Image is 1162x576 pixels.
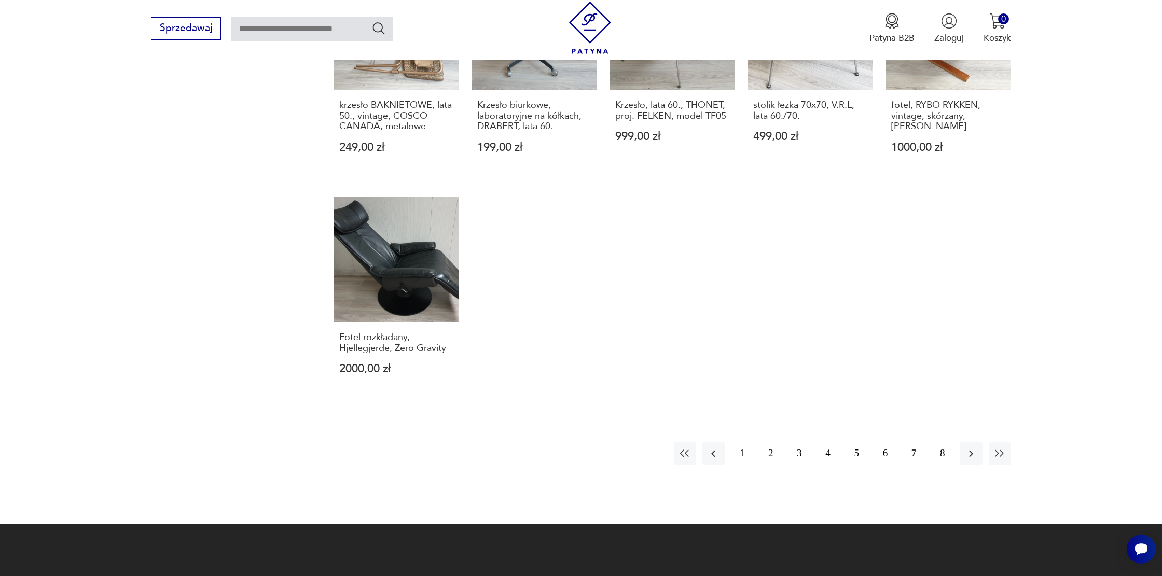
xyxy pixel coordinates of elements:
p: Zaloguj [934,32,963,44]
a: Ikona medaluPatyna B2B [869,13,915,44]
button: Patyna B2B [869,13,915,44]
button: 0Koszyk [984,13,1011,44]
h3: fotel, RYBO RYKKEN, vintage, skórzany, [PERSON_NAME] [891,100,1005,132]
button: Szukaj [371,21,386,36]
p: Koszyk [984,32,1011,44]
iframe: Smartsupp widget button [1127,535,1156,564]
p: 249,00 zł [339,142,453,153]
button: Zaloguj [934,13,963,44]
button: 5 [846,442,868,465]
button: 7 [903,442,925,465]
p: 199,00 zł [477,142,591,153]
p: 1000,00 zł [891,142,1005,153]
button: 2 [759,442,782,465]
div: 0 [998,13,1009,24]
p: 999,00 zł [615,131,729,142]
button: Sprzedawaj [151,17,221,40]
h3: Krzesło biurkowe, laboratoryjne na kółkach, DRABERT, lata 60. [477,100,591,132]
img: Ikona medalu [884,13,900,29]
h3: krzesło BAKNIETOWE, lata 50., vintage, COSCO CANADA, metalowe [339,100,453,132]
img: Ikonka użytkownika [941,13,957,29]
button: 1 [731,442,753,465]
button: 3 [788,442,810,465]
a: Sprzedawaj [151,25,221,33]
button: 8 [931,442,953,465]
button: 4 [817,442,839,465]
p: Patyna B2B [869,32,915,44]
img: Ikona koszyka [989,13,1005,29]
h3: Krzesło, lata 60., THONET, proj. FELKEN, model TF05 [615,100,729,121]
h3: stolik łezka 70x70, V.R.L, lata 60./70. [753,100,867,121]
h3: Fotel rozkładany, Hjellegjerde, Zero Gravity [339,332,453,354]
button: 6 [874,442,896,465]
img: Patyna - sklep z meblami i dekoracjami vintage [564,2,616,54]
a: Fotel rozkładany, Hjellegjerde, Zero GravityFotel rozkładany, Hjellegjerde, Zero Gravity2000,00 zł [334,197,459,399]
p: 2000,00 zł [339,363,453,374]
p: 499,00 zł [753,131,867,142]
